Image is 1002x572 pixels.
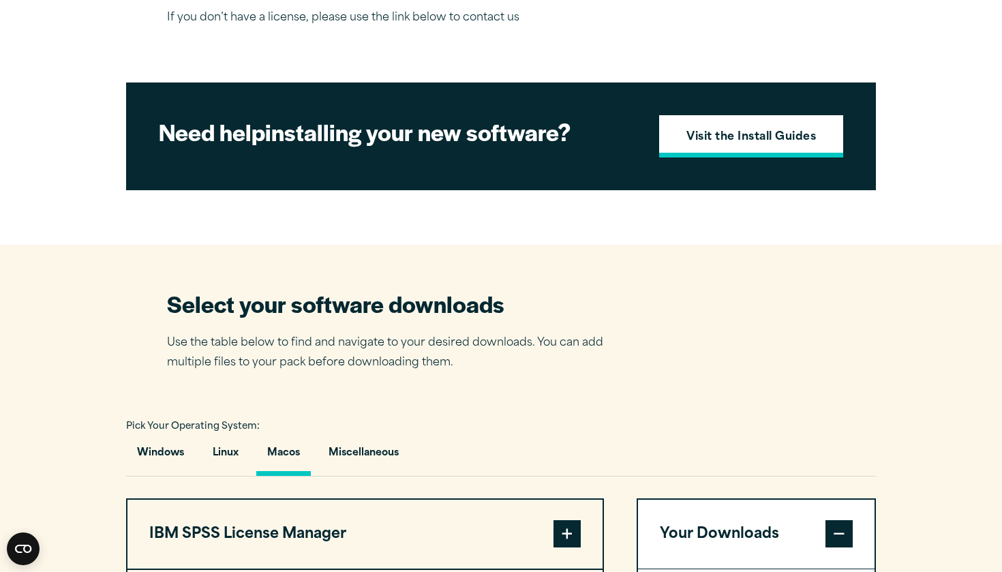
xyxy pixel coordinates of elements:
[686,129,816,147] strong: Visit the Install Guides
[167,8,644,28] p: If you don’t have a license, please use the link below to contact us
[638,500,875,569] button: Your Downloads
[159,115,265,148] strong: Need help
[167,333,624,373] p: Use the table below to find and navigate to your desired downloads. You can add multiple files to...
[256,437,311,476] button: Macos
[127,500,603,569] button: IBM SPSS License Manager
[202,437,249,476] button: Linux
[167,288,624,319] h2: Select your software downloads
[659,115,843,157] a: Visit the Install Guides
[126,422,260,431] span: Pick Your Operating System:
[7,532,40,565] button: Open CMP widget
[159,117,636,147] h2: installing your new software?
[318,437,410,476] button: Miscellaneous
[126,437,195,476] button: Windows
